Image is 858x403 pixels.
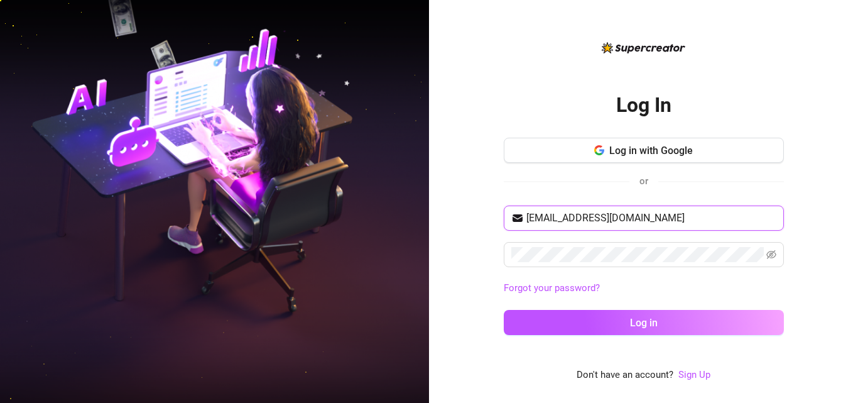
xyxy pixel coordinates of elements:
span: or [639,175,648,187]
a: Sign Up [678,369,710,380]
a: Forgot your password? [504,281,784,296]
input: Your email [526,211,776,226]
img: logo-BBDzfeDw.svg [602,42,685,53]
button: Log in with Google [504,138,784,163]
a: Forgot your password? [504,282,600,294]
button: Log in [504,310,784,335]
span: eye-invisible [766,250,776,260]
a: Sign Up [678,368,710,383]
span: Don't have an account? [577,368,673,383]
span: Log in with Google [609,145,693,157]
span: Log in [630,317,658,329]
h2: Log In [616,92,671,118]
